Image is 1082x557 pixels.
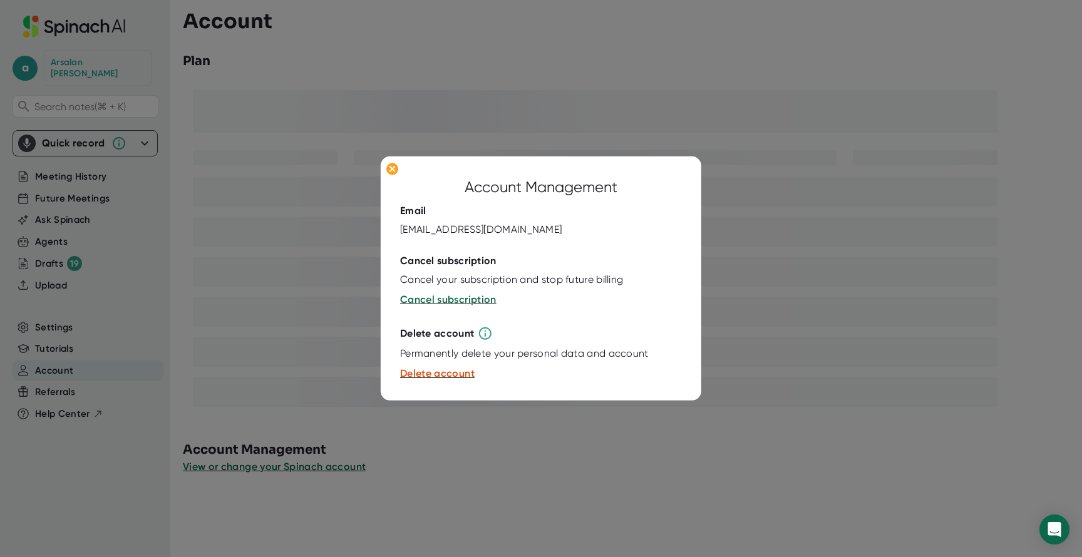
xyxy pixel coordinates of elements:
[400,205,426,217] div: Email
[400,367,475,379] span: Delete account
[400,347,649,360] div: Permanently delete your personal data and account
[400,366,475,381] button: Delete account
[400,223,562,236] div: [EMAIL_ADDRESS][DOMAIN_NAME]
[400,255,497,267] div: Cancel subscription
[400,327,474,340] div: Delete account
[1039,514,1069,544] div: Open Intercom Messenger
[400,294,497,305] span: Cancel subscription
[465,176,617,198] div: Account Management
[400,292,497,307] button: Cancel subscription
[400,273,623,286] div: Cancel your subscription and stop future billing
